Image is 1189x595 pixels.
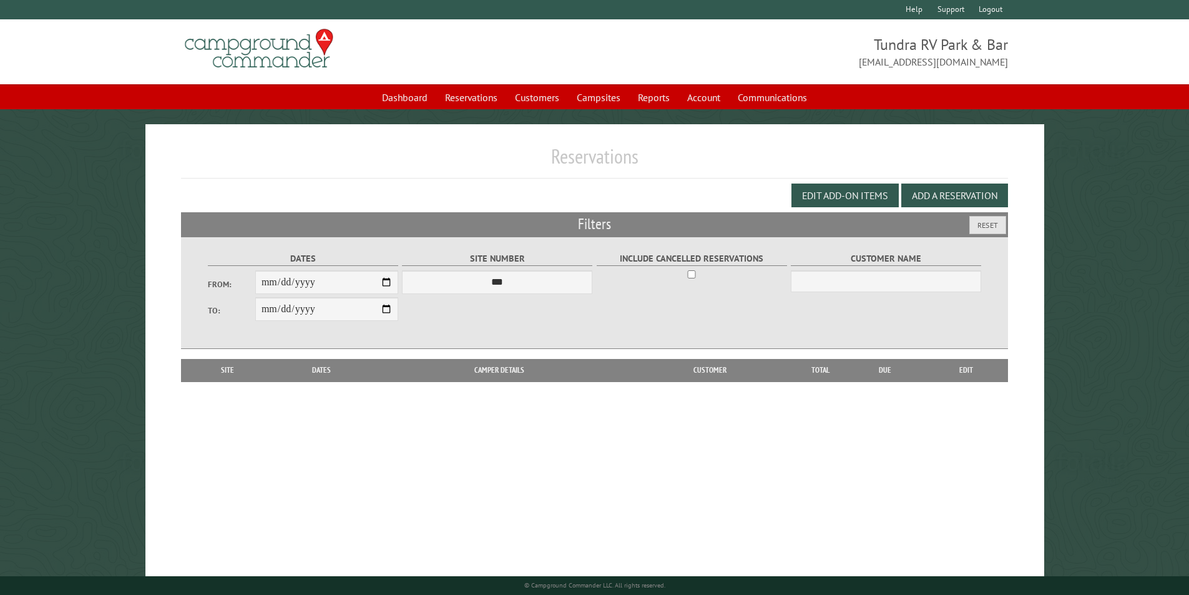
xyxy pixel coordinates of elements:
[680,86,728,109] a: Account
[507,86,567,109] a: Customers
[846,359,924,381] th: Due
[969,216,1006,234] button: Reset
[375,359,624,381] th: Camper Details
[208,278,255,290] label: From:
[901,184,1008,207] button: Add a Reservation
[268,359,375,381] th: Dates
[438,86,505,109] a: Reservations
[569,86,628,109] a: Campsites
[796,359,846,381] th: Total
[730,86,815,109] a: Communications
[524,581,665,589] small: © Campground Commander LLC. All rights reserved.
[791,252,981,266] label: Customer Name
[374,86,435,109] a: Dashboard
[630,86,677,109] a: Reports
[181,144,1009,179] h1: Reservations
[624,359,796,381] th: Customer
[187,359,268,381] th: Site
[181,24,337,73] img: Campground Commander
[595,34,1009,69] span: Tundra RV Park & Bar [EMAIL_ADDRESS][DOMAIN_NAME]
[181,212,1009,236] h2: Filters
[402,252,592,266] label: Site Number
[791,184,899,207] button: Edit Add-on Items
[208,252,398,266] label: Dates
[597,252,787,266] label: Include Cancelled Reservations
[924,359,1009,381] th: Edit
[208,305,255,317] label: To:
